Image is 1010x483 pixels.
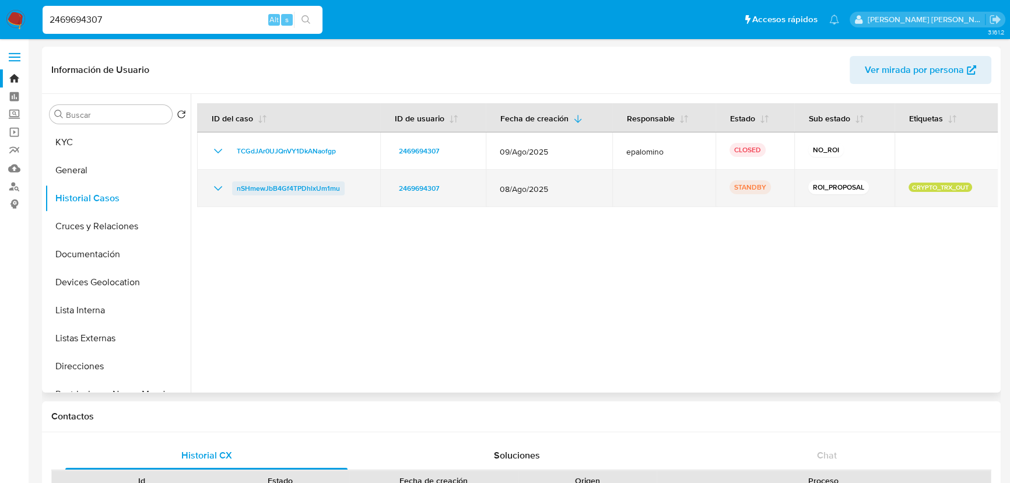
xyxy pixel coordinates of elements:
[45,268,191,296] button: Devices Geolocation
[181,449,232,462] span: Historial CX
[43,12,322,27] input: Buscar usuario o caso...
[294,12,318,28] button: search-icon
[45,324,191,352] button: Listas Externas
[829,15,839,24] a: Notificaciones
[45,212,191,240] button: Cruces y Relaciones
[51,64,149,76] h1: Información de Usuario
[989,13,1001,26] a: Salir
[269,14,279,25] span: Alt
[54,110,64,119] button: Buscar
[177,110,186,123] button: Volver al orden por defecto
[45,184,191,212] button: Historial Casos
[45,240,191,268] button: Documentación
[850,56,991,84] button: Ver mirada por persona
[868,14,986,25] p: michelleangelica.rodriguez@mercadolibre.com.mx
[752,13,818,26] span: Accesos rápidos
[817,449,837,462] span: Chat
[45,380,191,408] button: Restricciones Nuevo Mundo
[45,352,191,380] button: Direcciones
[45,128,191,156] button: KYC
[66,110,167,120] input: Buscar
[285,14,289,25] span: s
[51,411,991,422] h1: Contactos
[45,296,191,324] button: Lista Interna
[493,449,539,462] span: Soluciones
[45,156,191,184] button: General
[865,56,964,84] span: Ver mirada por persona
